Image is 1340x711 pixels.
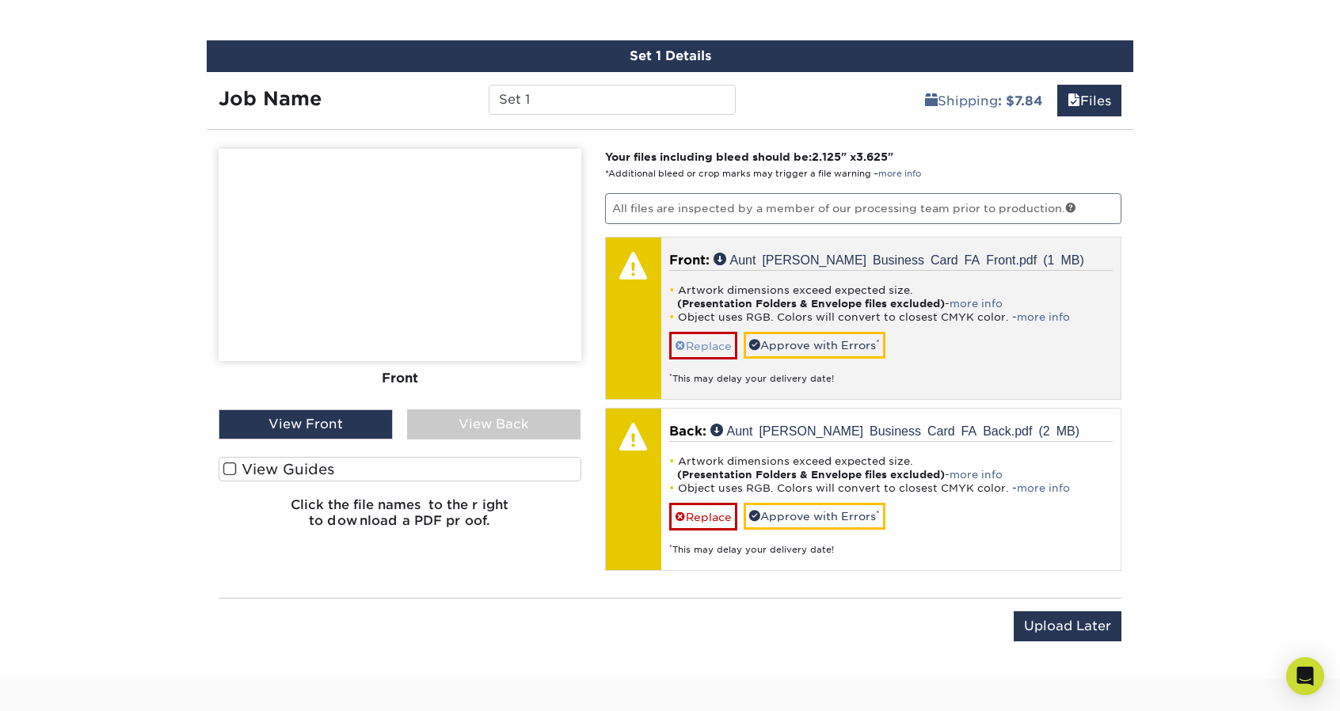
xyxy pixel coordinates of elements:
div: Front [219,360,581,395]
a: more info [950,469,1003,481]
a: more info [1017,311,1070,323]
a: Approve with Errors* [744,503,885,530]
a: Aunt [PERSON_NAME] Business Card FA Front.pdf (1 MB) [714,253,1084,265]
small: *Additional bleed or crop marks may trigger a file warning – [605,169,921,179]
label: View Guides [219,457,581,481]
li: Artwork dimensions exceed expected size. - [669,283,1113,310]
a: Approve with Errors* [744,332,885,359]
li: Object uses RGB. Colors will convert to closest CMYK color. - [669,481,1113,495]
a: more info [1017,482,1070,494]
input: Upload Later [1014,611,1121,641]
li: Object uses RGB. Colors will convert to closest CMYK color. - [669,310,1113,324]
div: Open Intercom Messenger [1286,657,1324,695]
span: 2.125 [812,150,841,163]
strong: Job Name [219,87,322,110]
span: files [1068,93,1080,108]
a: Replace [669,503,737,530]
strong: Your files including bleed should be: " x " [605,150,893,163]
a: more info [950,298,1003,310]
a: Replace [669,332,737,359]
a: Files [1057,85,1121,116]
div: This may delay your delivery date! [669,530,1113,557]
div: Set 1 Details [207,40,1133,72]
span: 3.625 [856,150,888,163]
div: This may delay your delivery date! [669,359,1113,386]
div: View Front [219,409,393,439]
a: Aunt [PERSON_NAME] Business Card FA Back.pdf (2 MB) [710,424,1079,436]
input: Enter a job name [489,85,735,115]
strong: (Presentation Folders & Envelope files excluded) [677,469,945,481]
h6: Click the file names to the right to download a PDF proof. [219,497,581,540]
span: shipping [925,93,938,108]
p: All files are inspected by a member of our processing team prior to production. [605,193,1122,223]
li: Artwork dimensions exceed expected size. - [669,454,1113,481]
strong: (Presentation Folders & Envelope files excluded) [677,298,945,310]
a: Shipping: $7.84 [915,85,1053,116]
b: : $7.84 [998,93,1043,108]
a: more info [878,169,921,179]
div: View Back [407,409,581,439]
span: Back: [669,424,706,439]
span: Front: [669,253,710,268]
